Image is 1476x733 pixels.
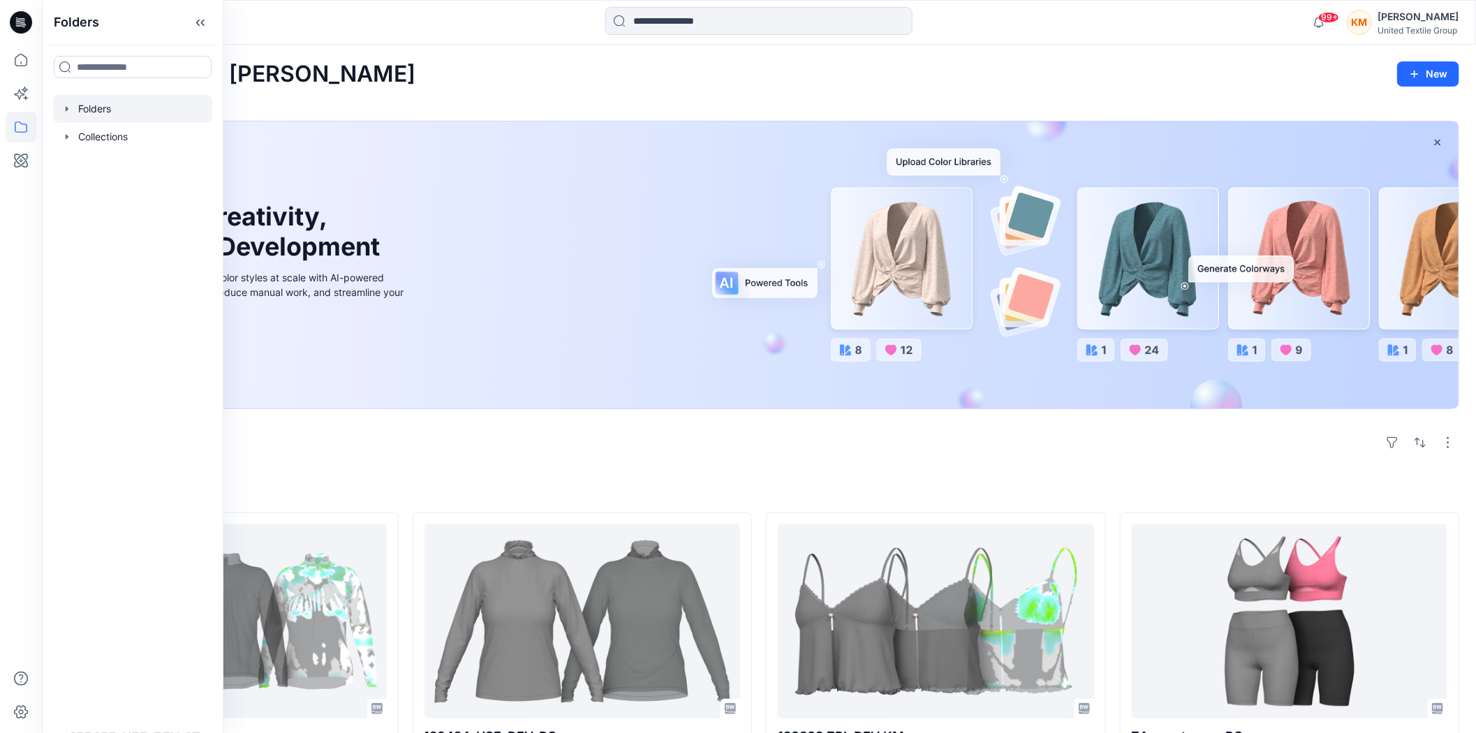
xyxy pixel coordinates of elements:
[59,61,415,87] h2: Welcome back, [PERSON_NAME]
[1132,524,1448,718] a: ZA_sport wear_RG
[93,202,386,262] h1: Unleash Creativity, Speed Up Development
[1347,10,1372,35] div: KM
[1378,8,1459,25] div: [PERSON_NAME]
[1397,61,1459,87] button: New
[778,524,1094,718] a: 120362 ZPL DEV KM
[425,524,741,718] a: 120424_HSE_DEV_RG
[93,270,407,314] div: Explore ideas faster and recolor styles at scale with AI-powered tools that boost creativity, red...
[93,331,407,359] a: Discover more
[71,524,387,718] a: 120423_HSE_DEV_AT
[59,482,1459,498] h4: Styles
[1318,12,1339,23] span: 99+
[1378,25,1459,36] div: United Textile Group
